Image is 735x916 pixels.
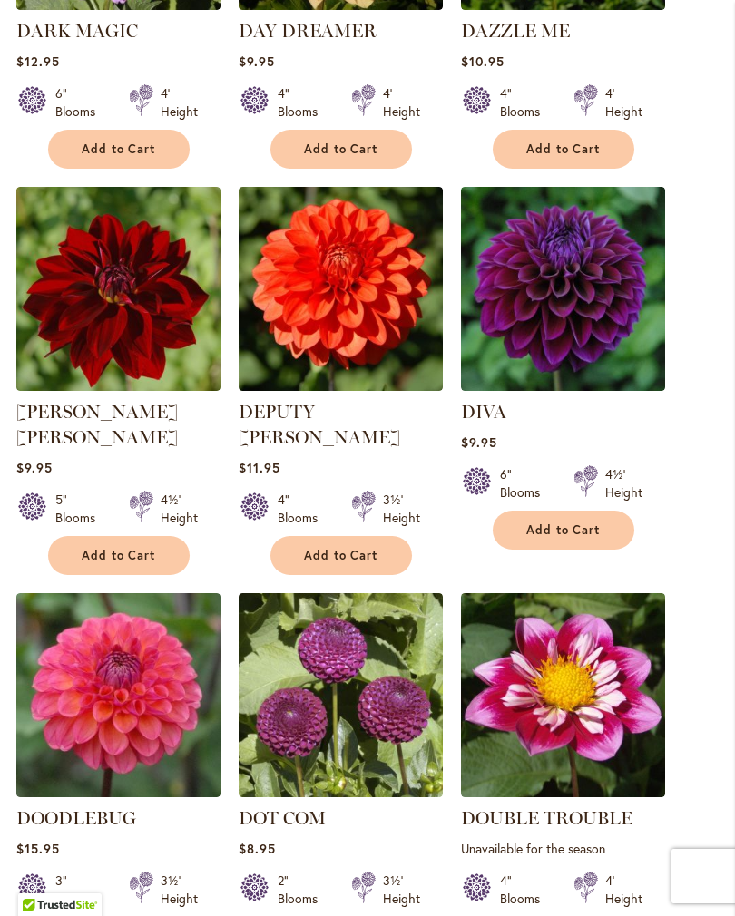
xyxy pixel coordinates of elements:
a: DEBORA RENAE [16,377,220,395]
button: Add to Cart [48,536,190,575]
button: Add to Cart [493,130,634,169]
div: 5" Blooms [55,491,107,527]
a: [PERSON_NAME] [PERSON_NAME] [16,401,178,448]
div: 3½' Height [383,491,420,527]
a: DIVA [461,401,506,423]
span: $10.95 [461,53,505,70]
div: 4' Height [383,84,420,121]
div: 4' Height [605,872,642,908]
img: DOUBLE TROUBLE [461,593,665,797]
div: 4" Blooms [500,84,552,121]
div: 4" Blooms [500,872,552,908]
a: DOT COM [239,807,326,829]
div: 4½' Height [161,491,198,527]
button: Add to Cart [270,130,412,169]
span: Add to Cart [304,141,378,157]
div: 4' Height [605,84,642,121]
div: 4" Blooms [278,84,329,121]
button: Add to Cart [270,536,412,575]
img: DEBORA RENAE [16,187,220,391]
div: 4½' Height [605,465,642,502]
a: DAY DREAMER [239,20,377,42]
span: $9.95 [16,459,53,476]
div: 6" Blooms [55,84,107,121]
p: Unavailable for the season [461,840,665,857]
img: DEPUTY BOB [239,187,443,391]
a: DOODLEBUG [16,784,220,801]
iframe: Launch Accessibility Center [14,852,64,902]
span: $8.95 [239,840,276,857]
a: Diva [461,377,665,395]
a: DAZZLE ME [461,20,570,42]
button: Add to Cart [493,511,634,550]
img: Diva [461,187,665,391]
span: Add to Cart [526,141,601,157]
a: DOUBLE TROUBLE [461,807,632,829]
a: DEPUTY BOB [239,377,443,395]
span: $12.95 [16,53,60,70]
span: Add to Cart [304,548,378,563]
a: DOUBLE TROUBLE [461,784,665,801]
span: $9.95 [239,53,275,70]
div: 4" Blooms [278,491,329,527]
div: 3" Blooms [55,872,107,908]
a: DOODLEBUG [16,807,136,829]
div: 3½' Height [383,872,420,908]
span: $9.95 [461,434,497,451]
span: $11.95 [239,459,280,476]
a: DARK MAGIC [16,20,138,42]
div: 2" Blooms [278,872,329,908]
span: Add to Cart [82,141,156,157]
img: DOODLEBUG [16,593,220,797]
a: DEPUTY [PERSON_NAME] [239,401,400,448]
img: DOT COM [239,593,443,797]
div: 3½' Height [161,872,198,908]
span: Add to Cart [82,548,156,563]
div: 4' Height [161,84,198,121]
span: $15.95 [16,840,60,857]
button: Add to Cart [48,130,190,169]
a: DOT COM [239,784,443,801]
div: 6" Blooms [500,465,552,502]
span: Add to Cart [526,522,601,538]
